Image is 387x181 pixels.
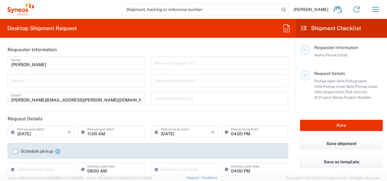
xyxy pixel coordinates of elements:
[300,138,383,149] button: Save shipment
[7,176,84,180] span: Server: 2025.18.0-bb0e0c2bd68
[58,176,84,180] span: [DATE] 09:52:52
[344,95,371,100] span: Project Number
[323,90,345,94] span: Department,
[300,156,383,168] button: Save as template
[68,127,71,137] i: ×
[187,176,202,179] a: Support
[202,176,217,179] a: Feedback
[211,127,214,137] i: ×
[337,53,347,57] span: Email
[300,120,383,131] button: Rate
[314,79,345,83] span: Pickup open date,
[13,149,53,154] label: Schedule pickup
[326,53,337,57] span: Phone,
[122,4,279,15] input: Shipment, tracking or reference number
[319,95,344,100] span: Project Name,
[7,25,77,32] h2: Desktop Shipment Request
[323,84,355,89] span: Pickup close date,
[314,45,358,50] span: Requester Information
[314,71,345,76] span: Request Details
[127,176,152,180] span: [DATE] 10:20:09
[86,176,152,180] span: Client: 2025.18.0-27d3021
[294,7,328,12] span: [PERSON_NAME]
[8,47,57,53] h2: Requester Information
[286,175,380,181] span: Copyright © [DATE]-[DATE] Agistix Inc., All Rights Reserved
[301,25,361,32] h2: Shipment Checklist
[345,90,354,94] span: Task,
[314,53,326,57] span: Name,
[8,116,43,122] h2: Request Details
